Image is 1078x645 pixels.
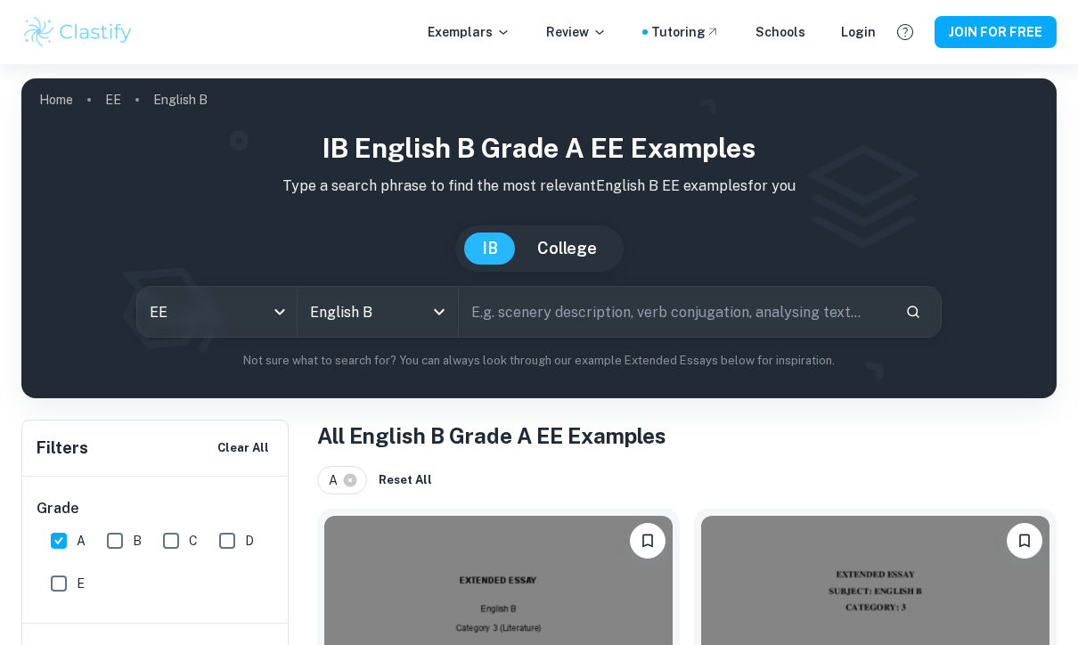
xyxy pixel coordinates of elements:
[630,523,666,559] button: Please log in to bookmark exemplars
[317,466,367,494] div: A
[317,420,1057,452] h1: All English B Grade A EE Examples
[36,176,1042,197] p: Type a search phrase to find the most relevant English B EE examples for you
[37,436,88,461] h6: Filters
[374,467,437,494] button: Reset All
[245,531,254,551] span: D
[133,531,142,551] span: B
[519,233,615,265] button: College
[935,16,1057,48] button: JOIN FOR FREE
[189,531,198,551] span: C
[105,87,121,112] a: EE
[77,574,85,593] span: E
[153,90,208,110] p: English B
[651,22,720,42] a: Tutoring
[39,87,73,112] a: Home
[890,17,920,47] button: Help and Feedback
[546,22,607,42] p: Review
[77,531,86,551] span: A
[427,299,452,324] button: Open
[137,287,297,337] div: EE
[36,128,1042,168] h1: IB English B Grade A EE examples
[36,352,1042,370] p: Not sure what to search for? You can always look through our example Extended Essays below for in...
[37,498,275,519] h6: Grade
[21,78,1057,398] img: profile cover
[459,287,891,337] input: E.g. scenery description, verb conjugation, analysing text...
[464,233,516,265] button: IB
[329,470,346,490] span: A
[755,22,805,42] a: Schools
[841,22,876,42] a: Login
[21,14,135,50] img: Clastify logo
[213,435,274,461] button: Clear All
[898,297,928,327] button: Search
[428,22,510,42] p: Exemplars
[1007,523,1042,559] button: Please log in to bookmark exemplars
